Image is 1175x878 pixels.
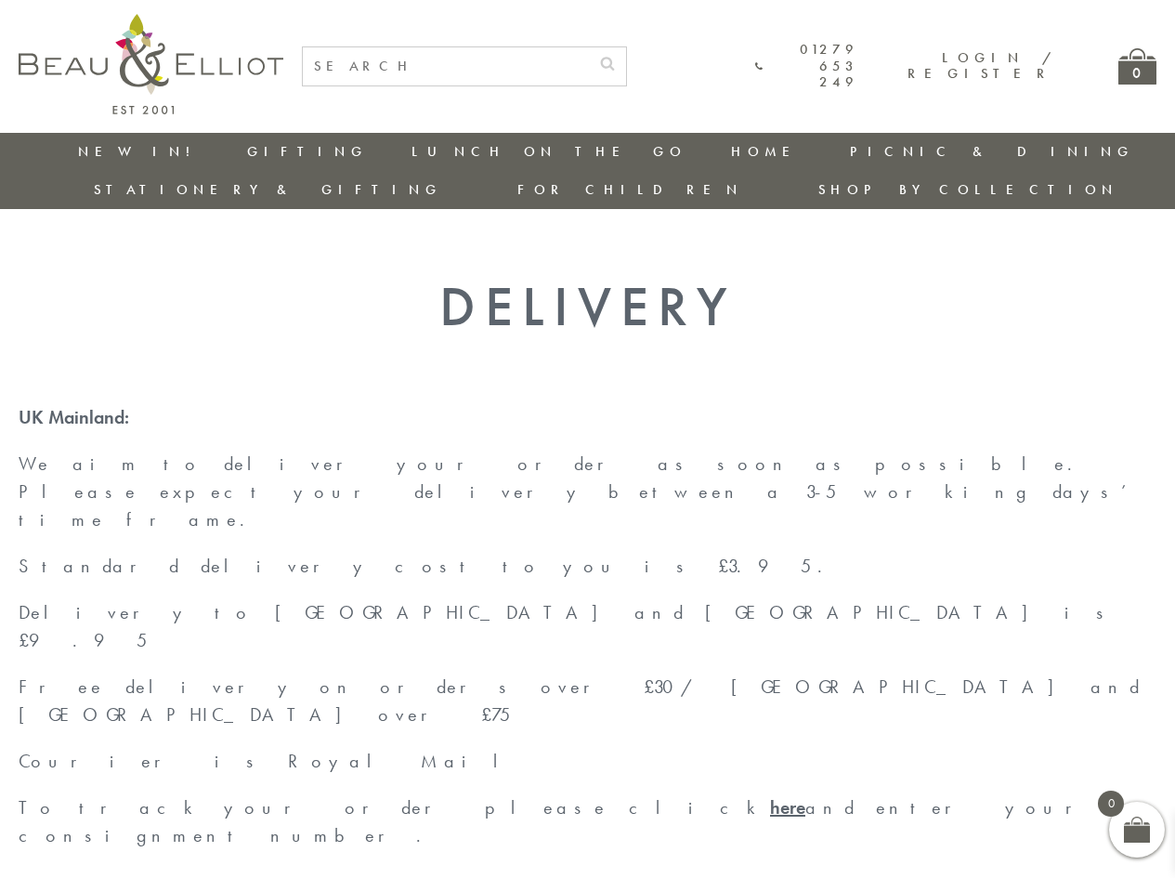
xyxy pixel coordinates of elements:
a: Shop by collection [818,180,1118,199]
a: Picnic & Dining [850,142,1134,161]
input: SEARCH [303,47,589,85]
p: Courier is Royal Mail [19,747,1156,775]
a: Gifting [247,142,368,161]
a: 01279 653 249 [755,42,858,90]
a: Lunch On The Go [411,142,686,161]
a: New in! [78,142,202,161]
a: For Children [517,180,743,199]
img: logo [19,14,283,114]
p: We aim to deliver your order as soon as possible. Please expect your delivery between a 3-5 worki... [19,450,1156,533]
p: To track your order please click and enter your consignment number. [19,793,1156,849]
p: Delivery to [GEOGRAPHIC_DATA] and [GEOGRAPHIC_DATA] is £9.95 [19,598,1156,654]
a: Home [731,142,805,161]
a: Login / Register [907,48,1053,83]
a: 0 [1118,48,1156,85]
a: here [770,795,805,819]
span: 0 [1098,791,1124,817]
a: Stationery & Gifting [94,180,442,199]
p: Free delivery on orders over £30/ [GEOGRAPHIC_DATA] and [GEOGRAPHIC_DATA] over £75 [19,673,1156,728]
h1: Delivery [19,274,1156,338]
strong: UK Mainland: [19,405,129,429]
p: Standard delivery cost to you is £3.95. [19,552,1156,580]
